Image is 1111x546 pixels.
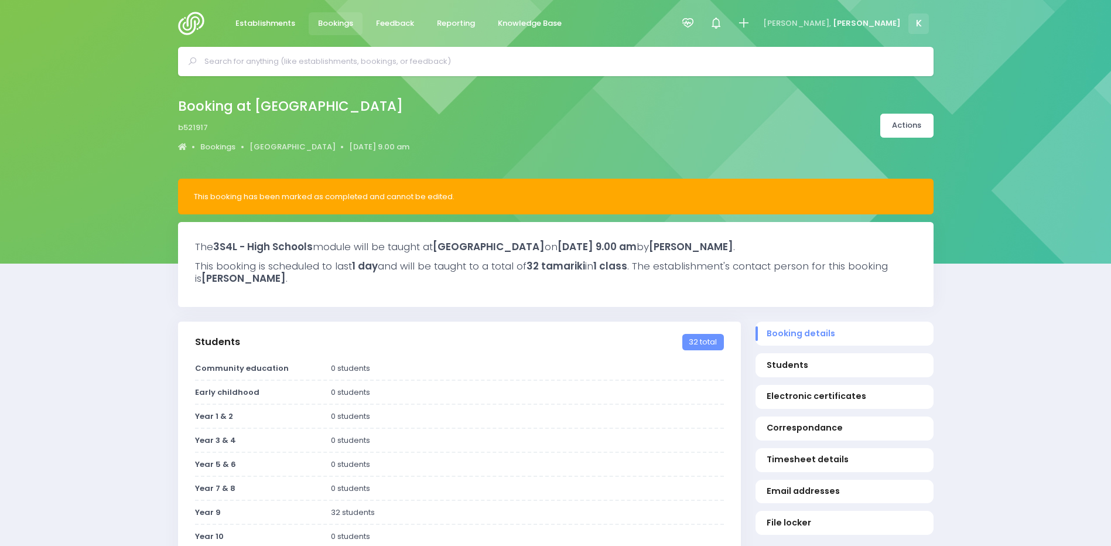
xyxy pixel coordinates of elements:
[593,259,627,273] strong: 1 class
[195,336,240,348] h3: Students
[437,18,475,29] span: Reporting
[767,485,922,497] span: Email addresses
[756,322,934,346] a: Booking details
[235,18,295,29] span: Establishments
[178,98,403,114] h2: Booking at [GEOGRAPHIC_DATA]
[349,141,409,153] a: [DATE] 9.00 am
[376,18,414,29] span: Feedback
[767,390,922,402] span: Electronic certificates
[195,363,289,374] strong: Community education
[195,483,235,494] strong: Year 7 & 8
[213,240,313,254] strong: 3S4L - High Schools
[204,53,917,70] input: Search for anything (like establishments, bookings, or feedback)
[527,259,585,273] strong: 32 tamariki
[756,385,934,409] a: Electronic certificates
[195,411,233,422] strong: Year 1 & 2
[558,240,637,254] strong: [DATE] 9.00 am
[756,448,934,472] a: Timesheet details
[323,507,731,518] div: 32 students
[498,18,562,29] span: Knowledge Base
[309,12,363,35] a: Bookings
[195,507,221,518] strong: Year 9
[195,459,236,470] strong: Year 5 & 6
[178,122,208,134] span: b521917
[433,240,545,254] strong: [GEOGRAPHIC_DATA]
[226,12,305,35] a: Establishments
[756,417,934,441] a: Correspondance
[767,453,922,466] span: Timesheet details
[756,480,934,504] a: Email addresses
[195,435,236,446] strong: Year 3 & 4
[756,353,934,377] a: Students
[194,191,918,203] div: This booking has been marked as completed and cannot be edited.
[908,13,929,34] span: K
[767,517,922,529] span: File locker
[833,18,901,29] span: [PERSON_NAME]
[323,363,731,374] div: 0 students
[195,260,917,284] h3: This booking is scheduled to last and will be taught to a total of in . The establishment's conta...
[352,259,378,273] strong: 1 day
[649,240,733,254] strong: [PERSON_NAME]
[323,411,731,422] div: 0 students
[323,531,731,542] div: 0 students
[200,141,235,153] a: Bookings
[318,18,353,29] span: Bookings
[178,12,211,35] img: Logo
[488,12,572,35] a: Knowledge Base
[767,359,922,371] span: Students
[249,141,336,153] a: [GEOGRAPHIC_DATA]
[763,18,831,29] span: [PERSON_NAME],
[367,12,424,35] a: Feedback
[767,327,922,340] span: Booking details
[323,387,731,398] div: 0 students
[323,483,731,494] div: 0 students
[682,334,723,350] span: 32 total
[756,511,934,535] a: File locker
[195,387,259,398] strong: Early childhood
[767,422,922,434] span: Correspondance
[880,114,934,138] a: Actions
[195,241,917,252] h3: The module will be taught at on by .
[195,531,224,542] strong: Year 10
[323,459,731,470] div: 0 students
[201,271,286,285] strong: [PERSON_NAME]
[323,435,731,446] div: 0 students
[428,12,485,35] a: Reporting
